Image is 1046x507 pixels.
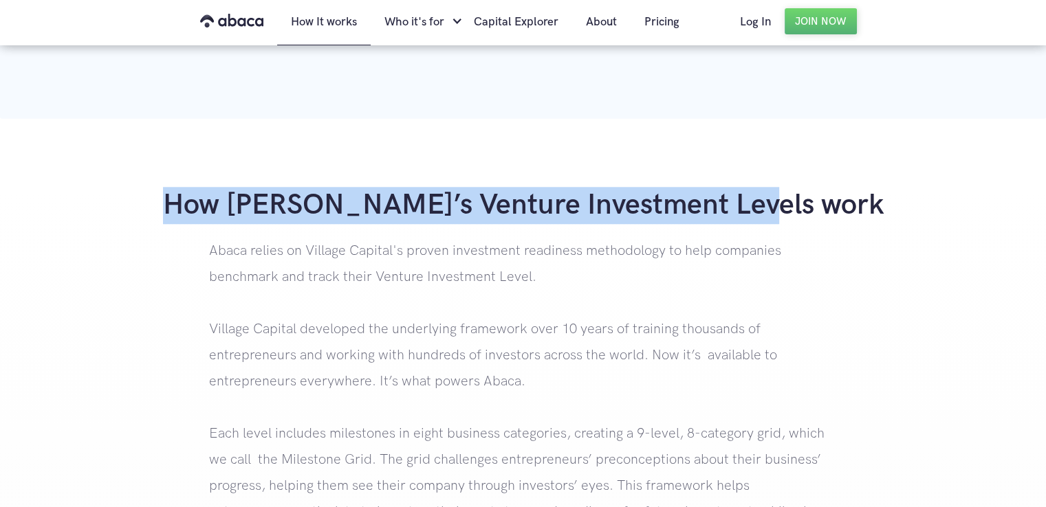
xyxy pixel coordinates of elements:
a: Join Now [785,8,857,34]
